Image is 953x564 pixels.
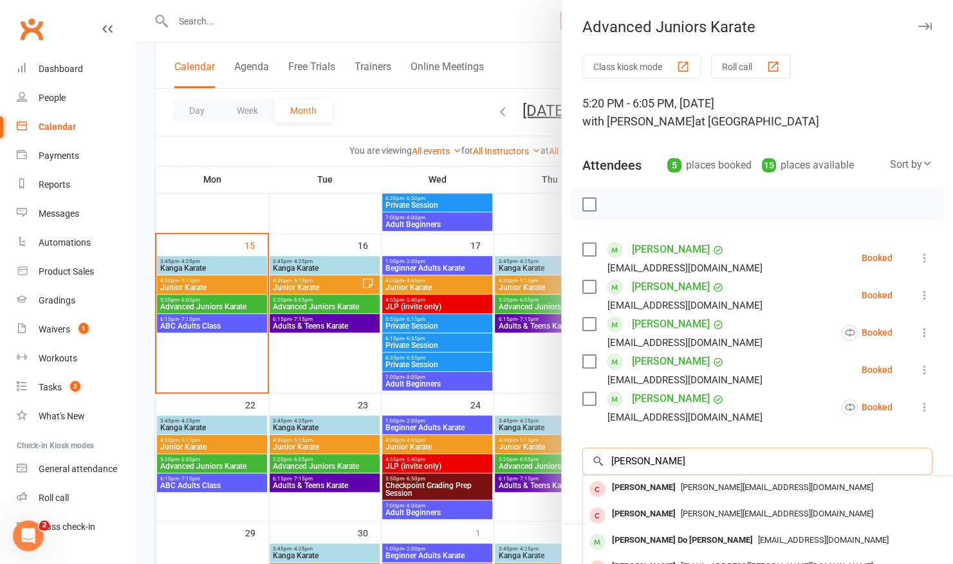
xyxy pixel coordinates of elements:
[39,150,79,161] div: Payments
[762,158,776,172] div: 15
[711,55,791,78] button: Roll call
[607,409,763,426] div: [EMAIL_ADDRESS][DOMAIN_NAME]
[632,351,710,372] a: [PERSON_NAME]
[39,493,69,503] div: Roll call
[17,513,136,541] a: Class kiosk mode
[17,484,136,513] a: Roll call
[17,55,136,84] a: Dashboard
[39,520,50,531] span: 2
[39,64,83,74] div: Dashboard
[39,237,91,248] div: Automations
[862,365,893,374] div: Booked
[632,314,710,334] a: [PERSON_NAME]
[695,114,819,128] span: at [GEOGRAPHIC_DATA]
[17,455,136,484] a: General attendance kiosk mode
[862,291,893,300] div: Booked
[762,156,854,174] div: places available
[13,520,44,551] iframe: Intercom live chat
[582,95,932,131] div: 5:20 PM - 6:05 PM, [DATE]
[39,266,94,277] div: Product Sales
[39,122,76,132] div: Calendar
[862,253,893,262] div: Booked
[17,141,136,170] a: Payments
[582,55,701,78] button: Class kiosk mode
[39,208,79,219] div: Messages
[39,324,70,334] div: Waivers
[562,18,953,36] div: Advanced Juniors Karate
[17,228,136,257] a: Automations
[39,93,66,103] div: People
[17,344,136,373] a: Workouts
[607,260,763,277] div: [EMAIL_ADDRESS][DOMAIN_NAME]
[607,531,758,550] div: [PERSON_NAME] Do [PERSON_NAME]
[632,277,710,297] a: [PERSON_NAME]
[70,381,80,392] span: 2
[582,448,932,475] input: Search to add attendees
[17,113,136,141] a: Calendar
[39,295,75,305] div: Gradings
[842,325,893,341] div: Booked
[582,114,695,128] span: with [PERSON_NAME]
[607,372,763,388] div: [EMAIL_ADDRESS][DOMAIN_NAME]
[589,481,606,497] div: member
[17,315,136,344] a: Waivers 1
[842,399,893,415] div: Booked
[589,534,606,550] div: member
[39,411,85,421] div: What's New
[39,179,70,190] div: Reports
[667,156,752,174] div: places booked
[39,382,62,392] div: Tasks
[632,239,710,260] a: [PERSON_NAME]
[17,84,136,113] a: People
[17,373,136,402] a: Tasks 2
[890,156,932,173] div: Sort by
[607,334,763,351] div: [EMAIL_ADDRESS][DOMAIN_NAME]
[681,482,873,492] span: [PERSON_NAME][EMAIL_ADDRESS][DOMAIN_NAME]
[39,464,117,474] div: General attendance
[681,509,873,518] span: [PERSON_NAME][EMAIL_ADDRESS][DOMAIN_NAME]
[607,478,681,497] div: [PERSON_NAME]
[667,158,681,172] div: 5
[582,156,642,174] div: Attendees
[632,388,710,409] a: [PERSON_NAME]
[607,505,681,523] div: [PERSON_NAME]
[39,522,95,532] div: Class check-in
[589,507,606,523] div: member
[39,353,77,363] div: Workouts
[79,323,89,334] span: 1
[15,13,48,45] a: Clubworx
[17,257,136,286] a: Product Sales
[17,170,136,199] a: Reports
[607,297,763,314] div: [EMAIL_ADDRESS][DOMAIN_NAME]
[17,286,136,315] a: Gradings
[17,402,136,431] a: What's New
[17,199,136,228] a: Messages
[758,535,889,545] span: [EMAIL_ADDRESS][DOMAIN_NAME]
